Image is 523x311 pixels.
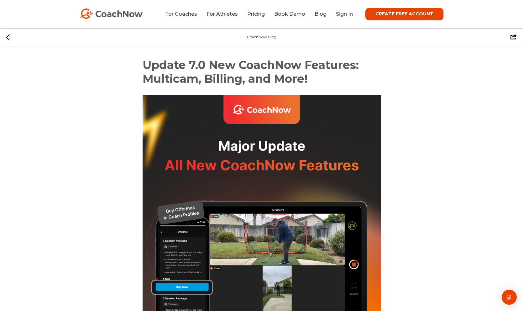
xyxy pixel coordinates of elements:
[365,8,443,20] a: CREATE FREE ACCOUNT
[247,34,276,40] div: CoachNow Blog
[165,11,197,17] a: For Coaches
[247,11,265,17] a: Pricing
[207,11,238,17] a: For Athletes
[274,11,305,17] a: Book Demo
[143,58,359,86] span: Update 7.0 New CoachNow Features: Multicam, Billing, and More!
[315,11,327,17] a: Blog
[336,11,353,17] a: Sign In
[80,8,143,19] img: CoachNow Logo
[502,290,517,305] div: Open Intercom Messenger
